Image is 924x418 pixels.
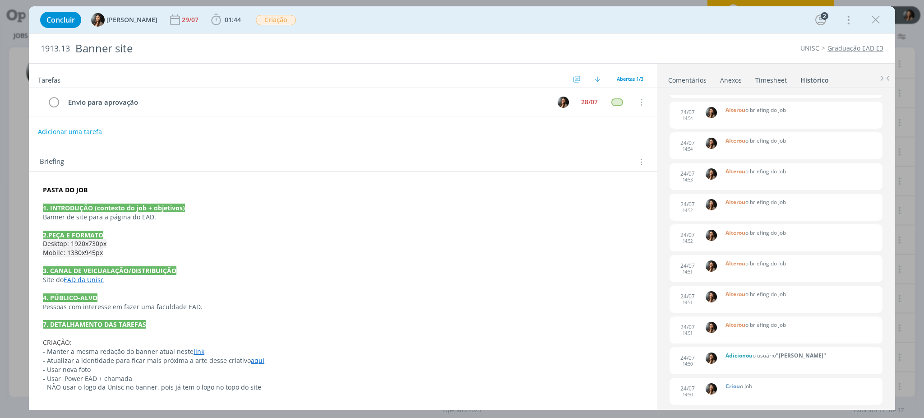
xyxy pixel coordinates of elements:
[706,168,717,180] img: B
[725,260,745,267] b: Alterou
[43,347,643,356] p: - Manter a mesma redação do banner atual neste
[725,198,745,206] b: Alterou
[255,14,296,26] button: Criação
[725,229,745,237] b: Alterou
[745,229,786,237] span: o briefing do Job
[800,44,819,52] a: UNISC
[256,15,296,25] span: Criação
[43,266,176,275] strong: 3. CANAL DE VEICUALAÇÃO/DISTRIBUIÇÃO
[40,12,81,28] button: Concluir
[64,275,104,284] a: EAD da Unisc
[683,300,693,305] div: 14:51
[43,213,643,222] p: Banner de site para a página do EAD.
[680,232,695,238] div: 24/07
[683,331,693,336] div: 14:51
[680,171,695,177] div: 24/07
[680,263,695,269] div: 24/07
[91,13,105,27] img: B
[43,186,88,194] a: PASTA DO JOB
[706,199,717,210] img: B
[745,290,786,298] span: o briefing do Job
[680,109,695,116] div: 24/07
[680,140,695,146] div: 24/07
[827,44,883,52] a: Graduação EAD E3
[29,6,895,410] div: dialog
[800,72,829,85] a: Histórico
[725,137,745,144] b: Alterou
[106,17,157,23] span: [PERSON_NAME]
[706,138,717,149] img: B
[725,352,753,359] b: Adicionou
[680,385,695,392] div: 24/07
[43,365,643,374] p: - Usar nova foto
[595,76,600,82] img: arrow-down.svg
[40,156,64,168] span: Briefing
[821,12,828,20] div: 2
[43,239,106,248] span: Desktop: 1920x730px
[43,204,185,212] strong: 1. INTRODUÇÃO (contexto do job + objetivos)
[683,239,693,244] div: 14:52
[668,72,707,85] a: Comentários
[725,321,745,329] b: Alterou
[43,356,643,365] p: - Atualizar a identidade para ficar mais próxima a arte desse criativo
[706,107,717,118] img: B
[745,167,786,175] span: o briefing do Job
[706,383,717,395] img: B
[813,13,828,27] button: 2
[43,383,643,392] p: - NÃO usar o logo da Unisc no banner, pois já tem o logo no topo do site
[745,260,786,267] span: o briefing do Job
[683,208,693,213] div: 14:52
[745,321,786,329] span: o briefing do Job
[706,291,717,302] img: B
[683,147,693,152] div: 14:54
[706,353,717,364] img: B
[745,137,786,144] span: o briefing do Job
[725,382,740,390] b: Criou
[43,302,643,311] p: Pessoas com interesse em fazer uma faculdade EAD.
[683,269,693,274] div: 14:51
[43,320,146,329] strong: 7. DETALHAMENTO DAS TAREFAS
[725,290,745,298] b: Alterou
[745,198,786,206] span: o briefing do Job
[683,177,693,182] div: 14:53
[617,75,643,82] span: Abertas 1/3
[38,74,60,84] span: Tarefas
[680,201,695,208] div: 24/07
[209,13,243,27] button: 01:44
[753,352,826,359] span: o usuário
[43,248,103,257] span: Mobile: 1330x945px
[43,231,103,239] strong: 2.PEÇA E FORMATO
[683,116,693,121] div: 14:54
[755,72,787,85] a: Timesheet
[72,37,528,60] div: Banner site
[740,382,752,390] span: o Job
[194,347,204,356] a: link
[745,106,786,114] span: o briefing do Job
[706,230,717,241] img: B
[558,97,569,108] img: B
[64,97,549,108] div: Envio para aprovação
[683,392,693,397] div: 14:50
[680,355,695,361] div: 24/07
[43,293,97,302] strong: 4. PÚBLICO-ALVO
[720,76,742,85] div: Anexos
[556,95,570,109] button: B
[706,260,717,272] img: B
[43,374,643,383] p: - Usar Power EAD + chamada
[41,44,70,54] span: 1913.13
[725,167,745,175] b: Alterou
[581,99,598,105] div: 28/07
[43,338,72,347] span: CRIAÇÃO:
[725,106,745,114] b: Alterou
[680,293,695,300] div: 24/07
[251,356,264,365] a: aqui
[225,15,241,24] span: 01:44
[706,322,717,333] img: B
[91,13,157,27] button: B[PERSON_NAME]
[776,352,826,359] b: "[PERSON_NAME]"
[37,124,102,140] button: Adicionar uma tarefa
[680,324,695,330] div: 24/07
[683,362,693,367] div: 14:50
[46,16,75,23] span: Concluir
